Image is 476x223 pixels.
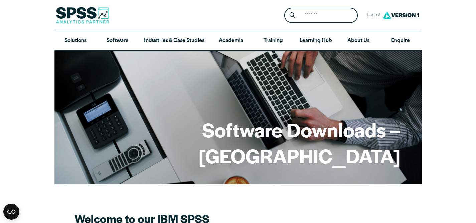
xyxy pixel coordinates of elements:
a: Industries & Case Studies [139,31,210,51]
a: About Us [337,31,379,51]
form: Site Header Search Form [284,8,358,23]
button: Open CMP widget [3,204,19,220]
h1: Software Downloads – [GEOGRAPHIC_DATA] [76,117,401,168]
svg: Search magnifying glass icon [290,12,295,18]
img: Version1 Logo [381,9,421,21]
span: Part of [363,11,381,20]
a: Enquire [379,31,422,51]
a: Academia [210,31,252,51]
img: SPSS Analytics Partner [56,7,109,24]
button: Search magnifying glass icon [286,9,298,22]
a: Training [252,31,294,51]
a: Solutions [54,31,97,51]
nav: Desktop version of site main menu [54,31,422,51]
a: Software [97,31,139,51]
a: Learning Hub [294,31,337,51]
